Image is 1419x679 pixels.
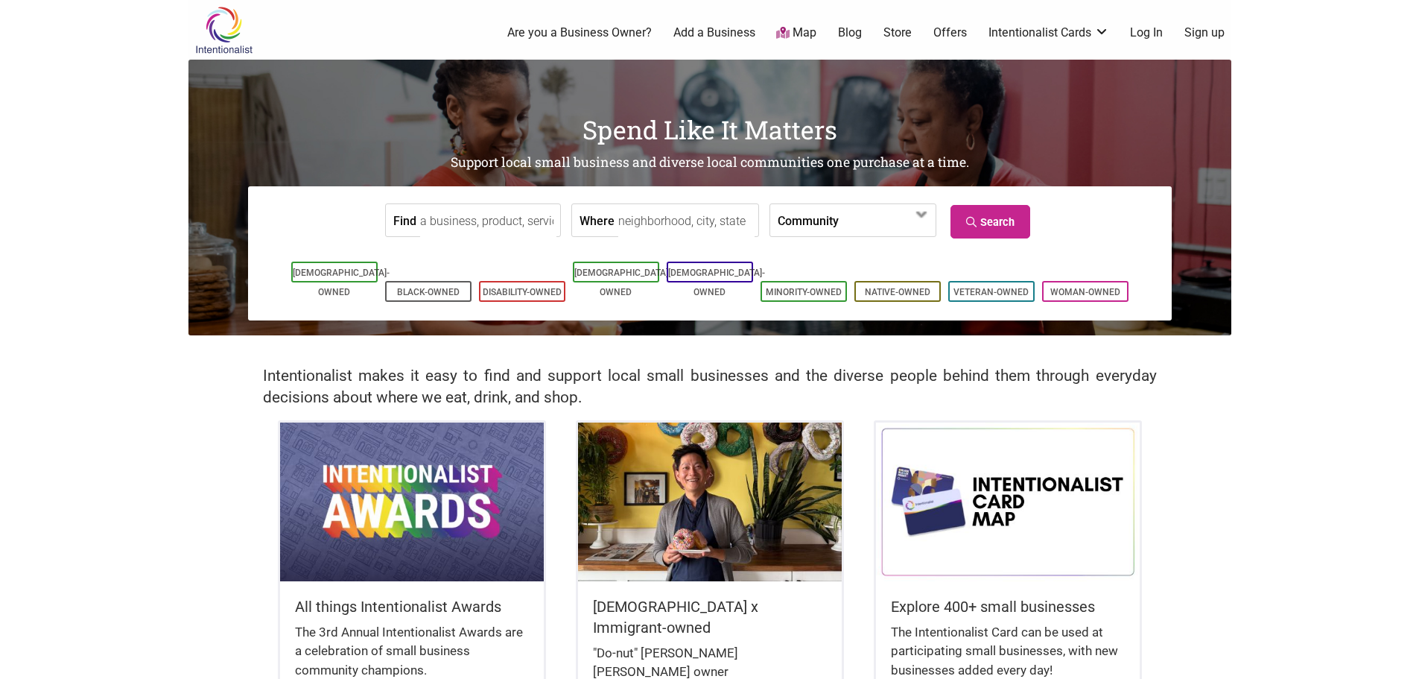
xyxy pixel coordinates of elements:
[618,204,755,238] input: neighborhood, city, state
[280,423,544,581] img: Intentionalist Awards
[263,365,1157,408] h2: Intentionalist makes it easy to find and support local small businesses and the diverse people be...
[593,596,827,638] h5: [DEMOGRAPHIC_DATA] x Immigrant-owned
[188,6,259,54] img: Intentionalist
[953,287,1029,297] a: Veteran-Owned
[188,112,1231,148] h1: Spend Like It Matters
[420,204,556,238] input: a business, product, service
[876,423,1140,581] img: Intentionalist Card Map
[883,25,912,41] a: Store
[188,154,1231,172] h2: Support local small business and diverse local communities one purchase at a time.
[950,205,1030,239] a: Search
[865,287,930,297] a: Native-Owned
[580,204,615,236] label: Where
[1184,25,1225,41] a: Sign up
[988,25,1109,41] a: Intentionalist Cards
[293,268,390,297] a: [DEMOGRAPHIC_DATA]-Owned
[778,204,839,236] label: Community
[891,596,1125,617] h5: Explore 400+ small businesses
[295,596,529,617] h5: All things Intentionalist Awards
[933,25,967,41] a: Offers
[766,287,842,297] a: Minority-Owned
[668,268,765,297] a: [DEMOGRAPHIC_DATA]-Owned
[1050,287,1120,297] a: Woman-Owned
[838,25,862,41] a: Blog
[776,25,816,42] a: Map
[483,287,562,297] a: Disability-Owned
[578,423,842,581] img: King Donuts - Hong Chhuor
[507,25,652,41] a: Are you a Business Owner?
[574,268,671,297] a: [DEMOGRAPHIC_DATA]-Owned
[393,204,416,236] label: Find
[1130,25,1163,41] a: Log In
[397,287,460,297] a: Black-Owned
[673,25,755,41] a: Add a Business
